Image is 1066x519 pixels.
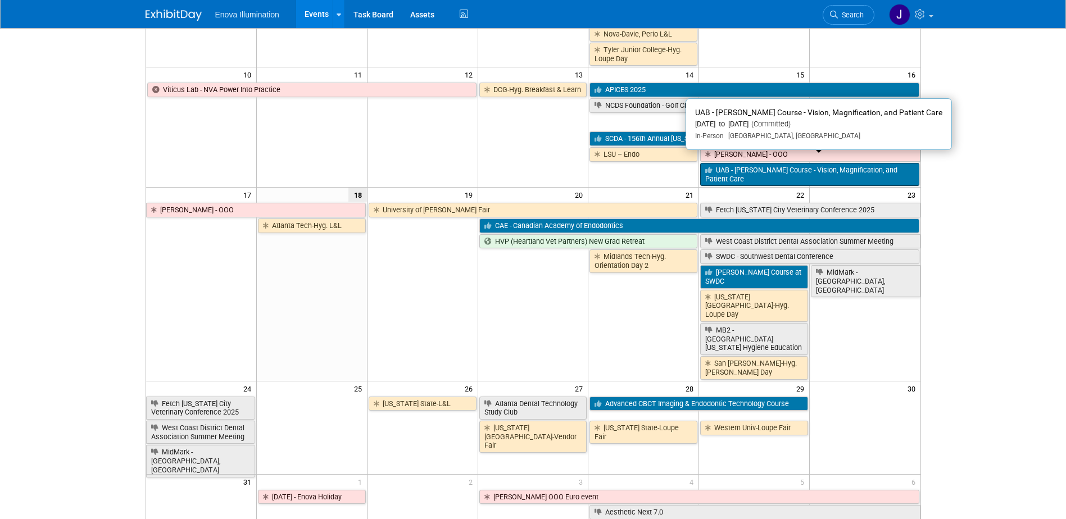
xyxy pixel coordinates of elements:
span: 29 [795,381,809,395]
a: [DATE] - Enova Holiday [258,490,366,504]
a: NCDS Foundation - Golf Challenge [589,98,808,113]
a: MB2 - [GEOGRAPHIC_DATA][US_STATE] Hygiene Education [700,323,808,355]
span: 27 [574,381,588,395]
a: HVP (Heartland Vet Partners) New Grad Retreat [479,234,698,249]
a: Viticus Lab - NVA Power Into Practice [147,83,477,97]
a: [PERSON_NAME] - OOO [146,203,366,217]
span: 17 [242,188,256,202]
span: 15 [795,67,809,81]
span: 18 [348,188,367,202]
span: 26 [464,381,478,395]
a: Search [823,5,874,25]
a: Fetch [US_STATE] City Veterinary Conference 2025 [700,203,920,217]
a: Atlanta Tech-Hyg. L&L [258,218,366,233]
span: 23 [906,188,920,202]
span: 5 [799,475,809,489]
span: 28 [684,381,698,395]
span: In-Person [695,132,724,140]
span: [GEOGRAPHIC_DATA], [GEOGRAPHIC_DATA] [724,132,860,140]
span: 3 [578,475,588,489]
a: San [PERSON_NAME]-Hyg. [PERSON_NAME] Day [700,356,808,379]
span: 6 [910,475,920,489]
a: SWDC - Southwest Dental Conference [700,249,919,264]
a: [US_STATE][GEOGRAPHIC_DATA]-Hyg. Loupe Day [700,290,808,322]
span: 21 [684,188,698,202]
a: MidMark - [GEOGRAPHIC_DATA], [GEOGRAPHIC_DATA] [146,445,255,477]
span: 14 [684,67,698,81]
span: 25 [353,381,367,395]
span: 13 [574,67,588,81]
span: Enova Illumination [215,10,279,19]
span: 20 [574,188,588,202]
a: West Coast District Dental Association Summer Meeting [146,421,255,444]
a: Midlands Tech-Hyg. Orientation Day 2 [589,249,697,272]
span: 16 [906,67,920,81]
span: 24 [242,381,256,395]
a: Fetch [US_STATE] City Veterinary Conference 2025 [146,397,255,420]
a: Advanced CBCT Imaging & Endodontic Technology Course [589,397,808,411]
a: Atlanta Dental Technology Study Club [479,397,587,420]
a: APICES 2025 [589,83,919,97]
a: [PERSON_NAME] - OOO [700,147,920,162]
a: UAB - [PERSON_NAME] Course - Vision, Magnification, and Patient Care [700,163,919,186]
a: Tyler Junior College-Hyg. Loupe Day [589,43,697,66]
a: West Coast District Dental Association Summer Meeting [700,234,920,249]
img: ExhibitDay [146,10,202,21]
a: [US_STATE] State-Loupe Fair [589,421,697,444]
a: [PERSON_NAME] OOO Euro event [479,490,919,504]
a: CAE - Canadian Academy of Endodontics [479,218,919,233]
span: 30 [906,381,920,395]
span: (Committed) [749,120,791,128]
span: 10 [242,67,256,81]
span: 19 [464,188,478,202]
a: Western Univ-Loupe Fair [700,421,808,435]
img: Janelle Tlusty [889,4,910,25]
span: 1 [357,475,367,489]
a: University of [PERSON_NAME] Fair [369,203,698,217]
a: DCG-Hyg. Breakfast & Learn [479,83,587,97]
a: [US_STATE][GEOGRAPHIC_DATA]-Vendor Fair [479,421,587,453]
span: 31 [242,475,256,489]
a: [US_STATE] State-L&L [369,397,477,411]
span: 22 [795,188,809,202]
span: 12 [464,67,478,81]
a: Nova-Davie, Perio L&L [589,27,697,42]
span: 11 [353,67,367,81]
a: MidMark - [GEOGRAPHIC_DATA], [GEOGRAPHIC_DATA] [811,265,920,297]
span: Search [838,11,864,19]
span: 4 [688,475,698,489]
span: UAB - [PERSON_NAME] Course - Vision, Magnification, and Patient Care [695,108,942,117]
a: [PERSON_NAME] Course at SWDC [700,265,808,288]
a: LSU – Endo [589,147,697,162]
a: SCDA - 156th Annual [US_STATE] Dental Association Session [589,131,808,146]
span: 2 [468,475,478,489]
div: [DATE] to [DATE] [695,120,942,129]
